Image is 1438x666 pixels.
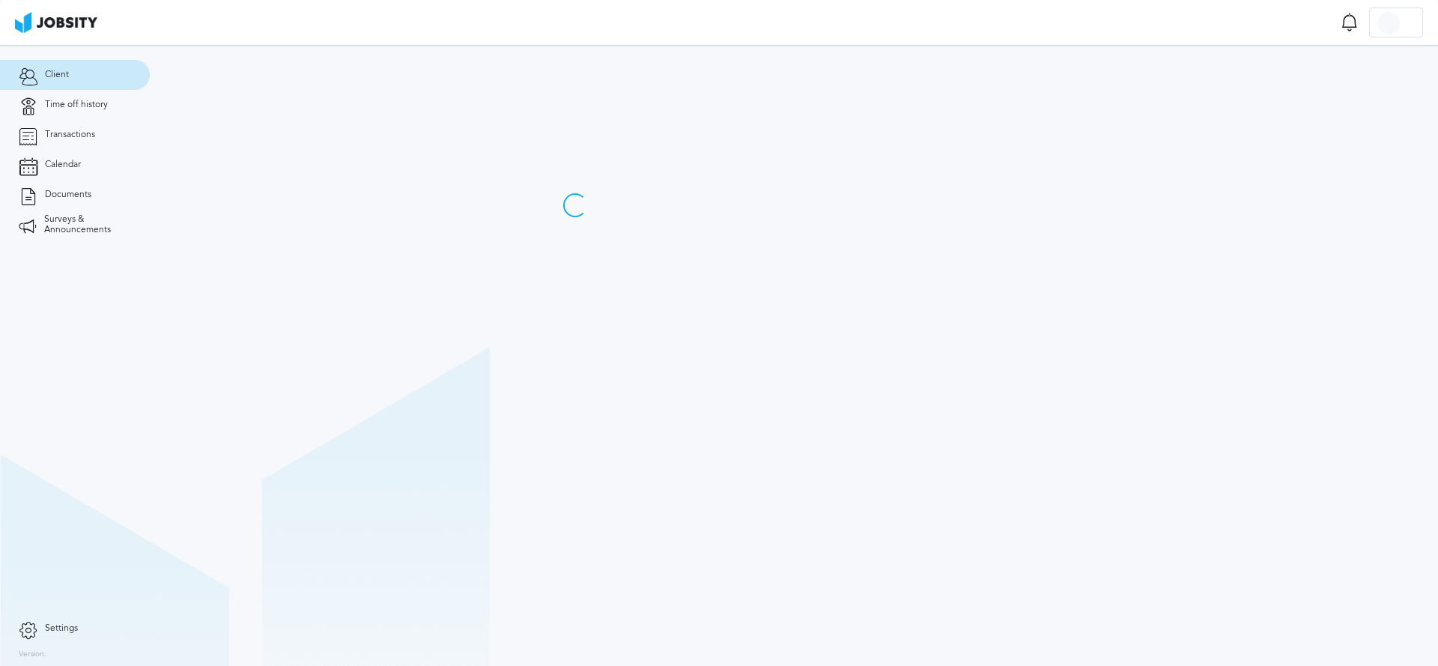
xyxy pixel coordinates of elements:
span: Time off history [45,100,108,110]
span: Settings [45,623,78,634]
label: Version: [19,650,46,659]
span: Calendar [45,160,81,170]
span: Transactions [45,130,95,140]
span: Client [45,70,69,80]
img: ab4bad089aa723f57921c736e9817d99.png [15,12,97,33]
span: Documents [45,190,91,200]
span: Surveys & Announcements [44,214,131,235]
